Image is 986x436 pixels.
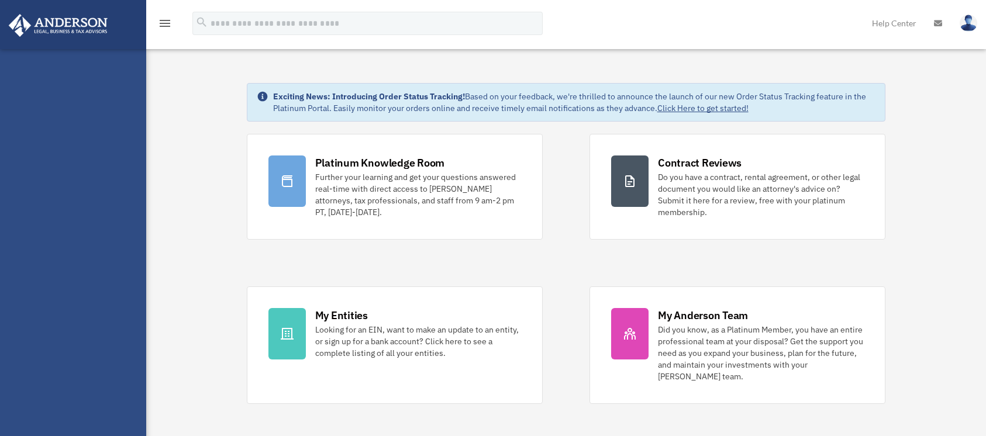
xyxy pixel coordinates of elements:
a: Contract Reviews Do you have a contract, rental agreement, or other legal document you would like... [589,134,885,240]
a: My Entities Looking for an EIN, want to make an update to an entity, or sign up for a bank accoun... [247,286,543,404]
div: Further your learning and get your questions answered real-time with direct access to [PERSON_NAM... [315,171,521,218]
div: Looking for an EIN, want to make an update to an entity, or sign up for a bank account? Click her... [315,324,521,359]
a: Click Here to get started! [657,103,749,113]
div: Platinum Knowledge Room [315,155,445,170]
a: My Anderson Team Did you know, as a Platinum Member, you have an entire professional team at your... [589,286,885,404]
a: Platinum Knowledge Room Further your learning and get your questions answered real-time with dire... [247,134,543,240]
div: My Anderson Team [658,308,748,323]
div: Based on your feedback, we're thrilled to announce the launch of our new Order Status Tracking fe... [273,91,876,114]
div: Do you have a contract, rental agreement, or other legal document you would like an attorney's ad... [658,171,864,218]
div: Did you know, as a Platinum Member, you have an entire professional team at your disposal? Get th... [658,324,864,382]
img: Anderson Advisors Platinum Portal [5,14,111,37]
img: User Pic [960,15,977,32]
div: My Entities [315,308,368,323]
strong: Exciting News: Introducing Order Status Tracking! [273,91,465,102]
a: menu [158,20,172,30]
i: search [195,16,208,29]
div: Contract Reviews [658,155,742,170]
i: menu [158,16,172,30]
